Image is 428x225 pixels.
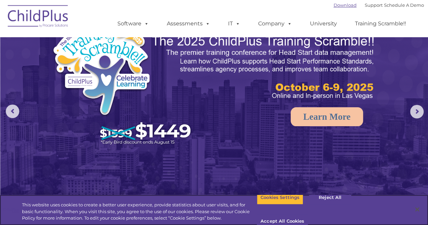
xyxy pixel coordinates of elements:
button: Close [410,202,425,217]
font: | [334,2,424,8]
a: Support [365,2,383,8]
a: Schedule A Demo [384,2,424,8]
a: University [303,17,344,30]
img: ChildPlus by Procare Solutions [4,0,72,34]
a: Assessments [160,17,217,30]
span: Phone number [94,72,123,77]
button: Reject All [309,190,351,205]
a: Training Scramble!! [348,17,413,30]
div: This website uses cookies to create a better user experience, provide statistics about user visit... [22,202,257,222]
a: Software [111,17,156,30]
a: Learn More [291,107,363,126]
span: Last name [94,45,115,50]
a: Company [251,17,299,30]
a: IT [221,17,247,30]
a: Download [334,2,357,8]
button: Cookies Settings [257,190,303,205]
